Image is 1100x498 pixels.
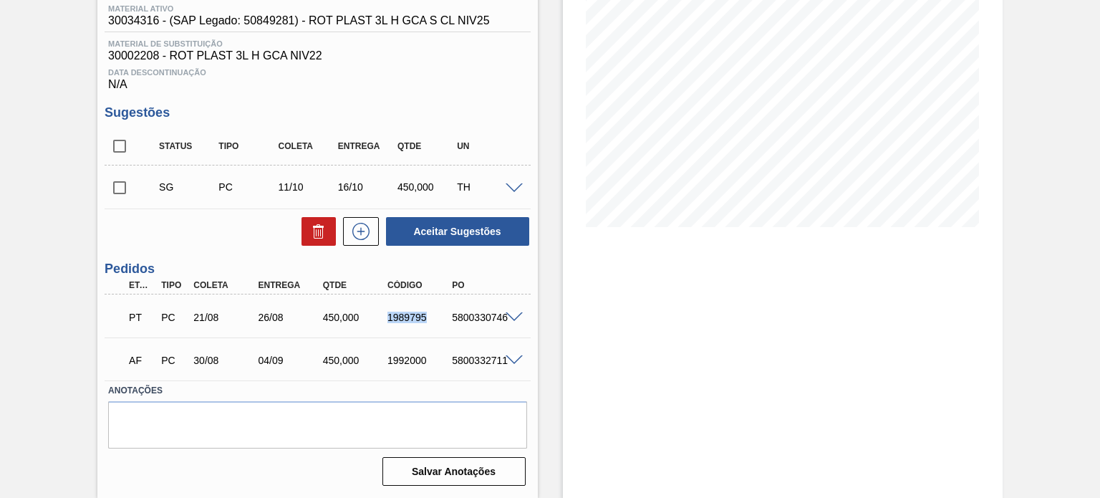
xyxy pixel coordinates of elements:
[382,457,526,486] button: Salvar Anotações
[384,312,455,323] div: 1989795
[384,280,455,290] div: Código
[294,217,336,246] div: Excluir Sugestões
[215,141,280,151] div: Tipo
[108,68,526,77] span: Data Descontinuação
[158,280,190,290] div: Tipo
[448,355,519,366] div: 5800332711
[255,312,326,323] div: 26/08/2025
[448,280,519,290] div: PO
[155,141,221,151] div: Status
[108,49,526,62] span: 30002208 - ROT PLAST 3L H GCA NIV22
[319,280,390,290] div: Qtde
[108,4,489,13] span: Material ativo
[105,62,530,91] div: N/A
[155,181,221,193] div: Sugestão Criada
[108,380,526,401] label: Anotações
[386,217,529,246] button: Aceitar Sugestões
[215,181,280,193] div: Pedido de Compra
[108,14,489,27] span: 30034316 - (SAP Legado: 50849281) - ROT PLAST 3L H GCA S CL NIV25
[275,141,340,151] div: Coleta
[190,355,261,366] div: 30/08/2025
[319,312,390,323] div: 450,000
[190,280,261,290] div: Coleta
[190,312,261,323] div: 21/08/2025
[125,345,158,376] div: Aguardando Faturamento
[108,39,526,48] span: Material de Substituição
[379,216,531,247] div: Aceitar Sugestões
[105,105,530,120] h3: Sugestões
[336,217,379,246] div: Nova sugestão
[453,141,518,151] div: UN
[125,302,158,333] div: Pedido em Trânsito
[334,181,400,193] div: 16/10/2025
[394,141,459,151] div: Qtde
[384,355,455,366] div: 1992000
[255,355,326,366] div: 04/09/2025
[158,312,190,323] div: Pedido de Compra
[334,141,400,151] div: Entrega
[255,280,326,290] div: Entrega
[453,181,518,193] div: TH
[129,312,154,323] p: PT
[125,280,158,290] div: Etapa
[448,312,519,323] div: 5800330746
[105,262,530,277] h3: Pedidos
[319,355,390,366] div: 450,000
[394,181,459,193] div: 450,000
[158,355,190,366] div: Pedido de Compra
[129,355,154,366] p: AF
[275,181,340,193] div: 11/10/2025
